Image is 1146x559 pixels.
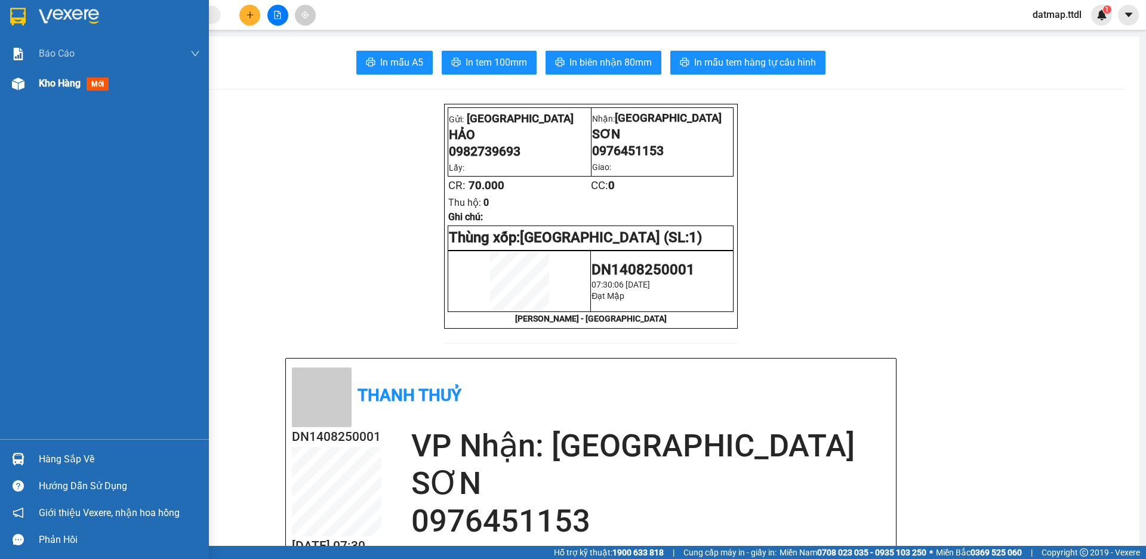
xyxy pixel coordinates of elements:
[451,57,461,69] span: printer
[569,55,652,70] span: In biên nhận 80mm
[449,144,520,159] span: 0982739693
[670,51,825,75] button: printerIn mẫu tem hàng tự cấu hình
[13,507,24,518] span: notification
[411,427,890,465] h2: VP Nhận: [GEOGRAPHIC_DATA]
[1103,5,1111,14] sup: 1
[13,480,24,492] span: question-circle
[673,546,674,559] span: |
[87,78,109,91] span: mới
[140,10,168,23] span: Nhận:
[680,57,689,69] span: printer
[929,550,933,555] span: ⚪️
[140,37,261,51] div: SƠN
[239,5,260,26] button: plus
[615,112,722,125] span: [GEOGRAPHIC_DATA]
[39,505,180,520] span: Giới thiệu Vexere, nhận hoa hồng
[555,57,565,69] span: printer
[546,51,661,75] button: printerIn biên nhận 80mm
[1096,10,1107,20] img: icon-new-feature
[694,55,816,70] span: In mẫu tem hàng tự cấu hình
[411,502,890,540] h2: 0976451153
[292,536,381,556] h2: [DATE] 07:30
[449,229,520,246] span: Thùng xốp:
[466,55,527,70] span: In tem 100mm
[592,162,611,172] span: Giao:
[689,229,702,246] span: 1)
[39,477,200,495] div: Hướng dẫn sử dụng
[683,546,777,559] span: Cung cấp máy in - giấy in:
[1023,7,1091,22] span: datmap.ttdl
[448,179,466,192] span: CR:
[1105,5,1109,14] span: 1
[380,55,423,70] span: In mẫu A5
[817,548,926,557] strong: 0708 023 035 - 0935 103 250
[592,126,620,141] span: SƠN
[449,110,590,125] p: Gửi:
[608,179,615,192] span: 0
[442,51,537,75] button: printerIn tem 100mm
[295,5,316,26] button: aim
[10,37,131,51] div: HẢO
[10,10,131,37] div: [GEOGRAPHIC_DATA]
[13,534,24,545] span: message
[592,112,733,125] p: Nhận:
[140,51,261,68] div: 0976451153
[483,197,489,208] span: 0
[592,291,624,301] span: Đạt Mập
[520,229,702,246] span: [GEOGRAPHIC_DATA] (SL:
[246,11,254,19] span: plus
[9,75,133,89] div: 70.000
[554,546,664,559] span: Hỗ trợ kỹ thuật:
[592,280,650,289] span: 07:30:06 [DATE]
[612,548,664,557] strong: 1900 633 818
[39,46,75,61] span: Báo cáo
[1031,546,1033,559] span: |
[780,546,926,559] span: Miền Nam
[10,51,131,68] div: 0982739693
[10,8,26,26] img: logo-vxr
[140,10,261,37] div: [GEOGRAPHIC_DATA]
[591,179,615,192] span: CC:
[448,197,481,208] span: Thu hộ:
[39,450,200,468] div: Hàng sắp về
[515,314,667,323] strong: [PERSON_NAME] - [GEOGRAPHIC_DATA]
[301,11,309,19] span: aim
[411,465,890,502] h2: SƠN
[971,548,1022,557] strong: 0369 525 060
[12,48,24,60] img: solution-icon
[9,76,27,89] span: CR :
[448,211,483,223] span: Ghi chú:
[358,385,461,405] b: Thanh Thuỷ
[1118,5,1139,26] button: caret-down
[449,127,475,142] span: HẢO
[1080,548,1088,557] span: copyright
[39,531,200,549] div: Phản hồi
[356,51,433,75] button: printerIn mẫu A5
[936,546,1022,559] span: Miền Bắc
[592,143,664,158] span: 0976451153
[366,57,375,69] span: printer
[1123,10,1134,20] span: caret-down
[467,112,574,125] span: [GEOGRAPHIC_DATA]
[273,11,282,19] span: file-add
[12,78,24,90] img: warehouse-icon
[267,5,288,26] button: file-add
[39,78,81,89] span: Kho hàng
[292,427,381,447] h2: DN1408250001
[592,261,695,278] span: DN1408250001
[190,49,200,58] span: down
[469,179,504,192] span: 70.000
[449,163,464,172] span: Lấy:
[12,453,24,465] img: warehouse-icon
[10,10,29,23] span: Gửi:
